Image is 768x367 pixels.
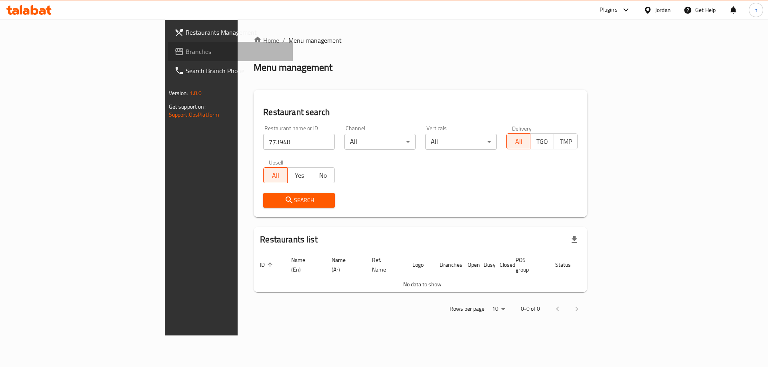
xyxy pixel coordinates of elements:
h2: Restaurant search [263,106,578,118]
th: Busy [477,253,493,277]
button: No [311,167,335,183]
span: 1.0.0 [190,88,202,98]
div: All [425,134,497,150]
span: Search [270,195,328,205]
span: Get support on: [169,101,206,112]
button: All [506,133,530,149]
span: ID [260,260,275,270]
a: Restaurants Management [168,23,293,42]
nav: breadcrumb [254,36,587,45]
div: Rows per page: [489,303,508,315]
th: Logo [406,253,433,277]
span: h [754,6,758,14]
span: No [314,170,332,181]
a: Support.OpsPlatform [169,109,220,120]
div: All [344,134,416,150]
span: Branches [186,47,287,56]
label: Delivery [512,125,532,131]
span: All [267,170,284,181]
span: Name (En) [291,255,316,274]
span: No data to show [403,279,442,290]
label: Upsell [269,159,284,165]
span: Name (Ar) [332,255,356,274]
input: Search for restaurant name or ID.. [263,134,335,150]
span: Restaurants Management [186,28,287,37]
span: TMP [557,136,574,147]
span: POS group [516,255,539,274]
a: Search Branch Phone [168,61,293,80]
span: Ref. Name [372,255,396,274]
a: Branches [168,42,293,61]
span: Search Branch Phone [186,66,287,75]
p: 0-0 of 0 [521,304,540,314]
span: Yes [291,170,308,181]
div: Export file [565,230,584,249]
button: TGO [530,133,554,149]
div: Jordan [655,6,671,14]
th: Closed [493,253,509,277]
div: Plugins [600,5,617,15]
h2: Menu management [254,61,332,74]
span: Version: [169,88,188,98]
button: All [263,167,287,183]
th: Branches [433,253,461,277]
p: Rows per page: [450,304,486,314]
span: Menu management [288,36,342,45]
button: Search [263,193,335,208]
span: All [510,136,527,147]
span: Status [555,260,581,270]
table: enhanced table [254,253,618,292]
h2: Restaurants list [260,234,317,246]
button: Yes [287,167,311,183]
span: TGO [534,136,551,147]
th: Open [461,253,477,277]
button: TMP [554,133,578,149]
